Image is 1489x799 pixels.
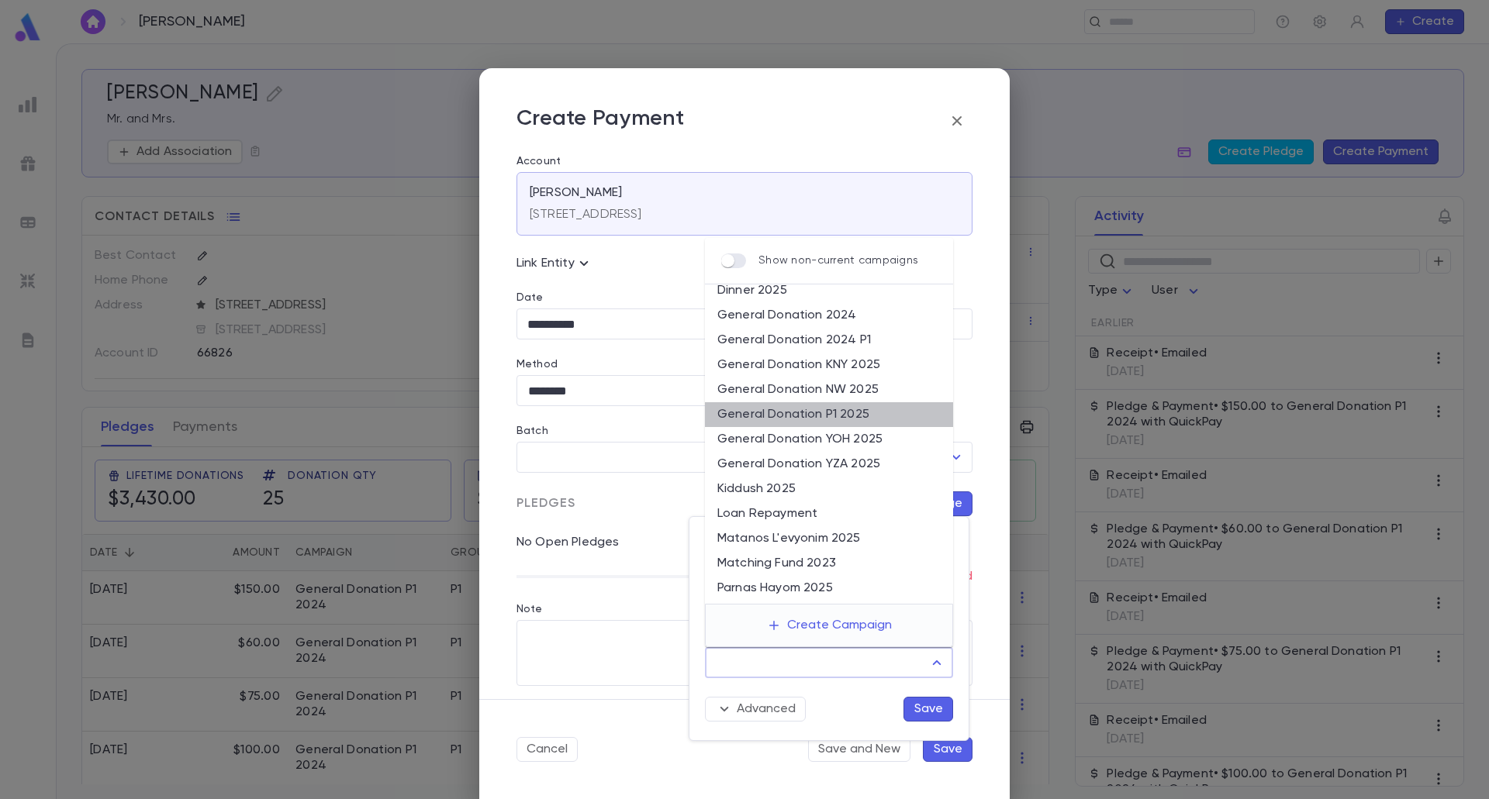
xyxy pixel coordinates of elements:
[926,652,948,673] button: Close
[705,576,953,601] li: Parnas Hayom 2025
[705,477,953,501] li: Kiddush 2025
[705,377,953,402] li: General Donation NW 2025
[705,526,953,551] li: Matanos L'evyonim 2025
[705,501,953,526] li: Loan Repayment
[903,697,953,722] button: Save
[705,697,806,722] button: Advanced
[705,278,953,303] li: Dinner 2025
[755,611,904,640] button: Create Campaign
[705,402,953,427] li: General Donation P1 2025
[705,303,953,328] li: General Donation 2024
[705,328,953,353] li: General Donation 2024 P1
[705,601,953,625] li: Phone Program 2025
[758,254,918,267] p: Show non-current campaigns
[705,427,953,452] li: General Donation YOH 2025
[705,452,953,477] li: General Donation YZA 2025
[705,353,953,377] li: General Donation KNY 2025
[705,551,953,576] li: Matching Fund 2023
